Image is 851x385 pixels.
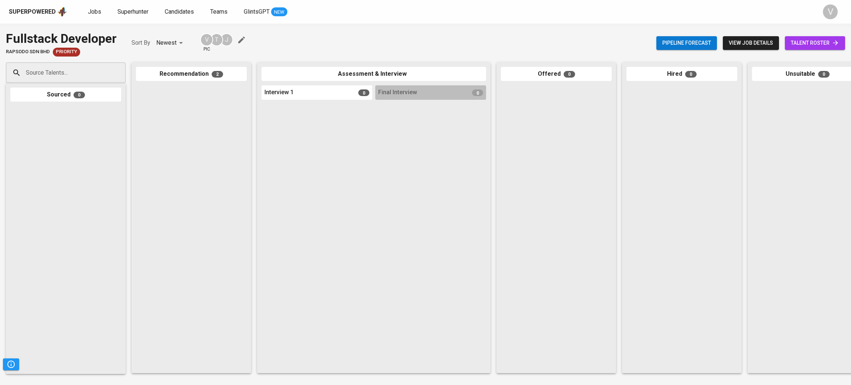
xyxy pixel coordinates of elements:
span: Candidates [165,8,194,15]
span: GlintsGPT [244,8,270,15]
a: GlintsGPT NEW [244,7,287,17]
div: Newest [156,36,185,50]
a: Superhunter [117,7,150,17]
button: Pipeline forecast [656,36,717,50]
span: view job details [729,38,773,48]
span: Rapsodo Sdn Bhd [6,48,50,55]
span: Interview 1 [264,88,294,97]
button: Pipeline Triggers [3,358,19,370]
a: talent roster [785,36,845,50]
a: Candidates [165,7,195,17]
div: Hired [626,67,737,81]
span: Teams [210,8,228,15]
div: pic [200,33,213,52]
a: Superpoweredapp logo [9,6,67,17]
span: 0 [358,89,369,96]
div: V [823,4,838,19]
div: Fullstack Developer [6,30,117,48]
span: Priority [53,48,80,55]
p: Newest [156,38,177,47]
span: 0 [74,92,85,98]
div: V [200,33,213,46]
div: Recommendation [136,67,247,81]
img: app logo [57,6,67,17]
div: New Job received from Demand Team [53,48,80,57]
a: Jobs [88,7,103,17]
a: Teams [210,7,229,17]
button: view job details [723,36,779,50]
div: Sourced [10,88,121,102]
span: Superhunter [117,8,148,15]
span: 0 [818,71,830,78]
div: Offered [501,67,612,81]
div: T [210,33,223,46]
span: 2 [212,71,223,78]
span: 0 [564,71,575,78]
span: talent roster [791,38,839,48]
span: Jobs [88,8,101,15]
button: Open [122,72,123,74]
div: J [220,33,233,46]
span: 0 [472,89,483,96]
div: Superpowered [9,8,56,16]
p: Sort By [131,38,150,47]
span: 0 [685,71,697,78]
span: Pipeline forecast [662,38,711,48]
div: Assessment & Interview [262,67,486,81]
span: Final Interview [378,88,417,97]
span: NEW [271,8,287,16]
